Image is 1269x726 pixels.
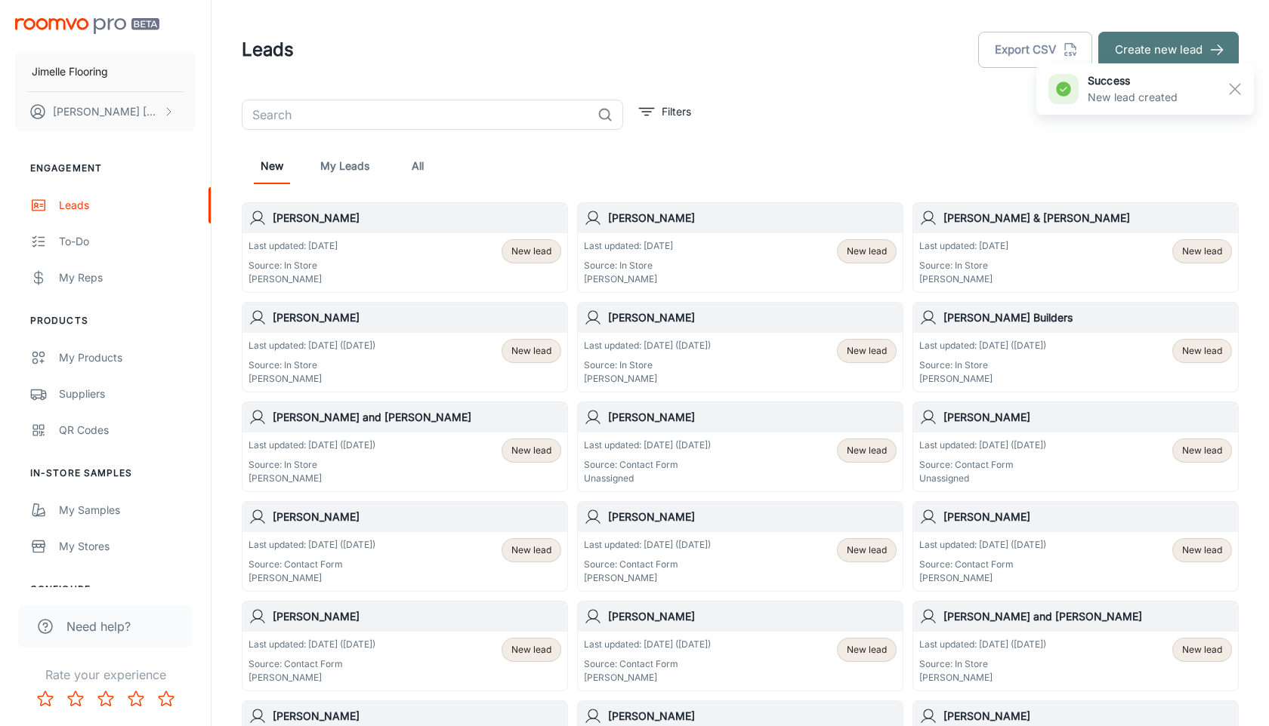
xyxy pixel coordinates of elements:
span: New lead [511,643,551,657]
button: Rate 1 star [30,684,60,714]
p: Filters [662,103,691,120]
p: Last updated: [DATE] ([DATE]) [919,538,1046,552]
span: New lead [847,344,887,358]
p: [PERSON_NAME] [584,571,711,585]
span: New lead [847,643,887,657]
span: New lead [1182,444,1222,457]
a: [PERSON_NAME]Last updated: [DATE] ([DATE])Source: In Store[PERSON_NAME]New lead [577,302,903,392]
a: [PERSON_NAME]Last updated: [DATE] ([DATE])Source: Contact Form[PERSON_NAME]New lead [242,501,568,592]
a: [PERSON_NAME] BuildersLast updated: [DATE] ([DATE])Source: In Store[PERSON_NAME]New lead [912,302,1239,392]
span: New lead [1182,344,1222,358]
span: New lead [1182,245,1222,258]
p: Source: Contact Form [249,558,375,571]
p: Source: Contact Form [249,657,375,671]
p: Last updated: [DATE] ([DATE]) [919,438,1046,452]
h6: [PERSON_NAME] Builders [943,309,1232,326]
p: Last updated: [DATE] ([DATE]) [919,339,1046,352]
p: Source: In Store [919,259,1008,272]
a: [PERSON_NAME]Last updated: [DATE]Source: In Store[PERSON_NAME]New lead [577,202,903,293]
a: All [400,148,436,184]
h6: [PERSON_NAME] [273,608,561,625]
p: [PERSON_NAME] [PERSON_NAME] [53,103,159,120]
h6: [PERSON_NAME] [943,708,1232,724]
p: Source: Contact Form [919,458,1046,472]
p: Unassigned [919,472,1046,485]
span: New lead [511,444,551,457]
p: Last updated: [DATE] [919,239,1008,253]
h6: success [1088,72,1178,89]
p: Source: In Store [584,358,711,372]
h6: [PERSON_NAME] [608,708,897,724]
p: Source: In Store [919,657,1046,671]
button: Create new lead [1098,32,1239,68]
h6: [PERSON_NAME] [608,509,897,525]
h6: [PERSON_NAME] [608,608,897,625]
span: New lead [1182,643,1222,657]
div: Suppliers [59,386,196,402]
a: [PERSON_NAME]Last updated: [DATE] ([DATE])Source: Contact Form[PERSON_NAME]New lead [577,601,903,691]
p: Last updated: [DATE] [249,239,338,253]
p: Source: In Store [249,358,375,372]
h6: [PERSON_NAME] [943,509,1232,525]
a: [PERSON_NAME]Last updated: [DATE] ([DATE])Source: Contact FormUnassignedNew lead [577,401,903,492]
p: Rate your experience [12,666,199,684]
button: Jimelle Flooring [15,52,196,91]
p: Last updated: [DATE] ([DATE]) [584,638,711,651]
p: Source: Contact Form [919,558,1046,571]
span: New lead [511,543,551,557]
p: Last updated: [DATE] ([DATE]) [249,638,375,651]
button: Rate 3 star [91,684,121,714]
input: Search [242,100,591,130]
img: Roomvo PRO Beta [15,18,159,34]
div: My Samples [59,502,196,518]
p: Last updated: [DATE] ([DATE]) [584,538,711,552]
p: Source: In Store [584,259,673,272]
p: Last updated: [DATE] ([DATE]) [584,438,711,452]
p: Source: In Store [249,259,338,272]
button: Rate 5 star [151,684,181,714]
p: [PERSON_NAME] [584,372,711,386]
button: filter [635,100,695,124]
h6: [PERSON_NAME] [943,409,1232,426]
div: QR Codes [59,422,196,438]
p: [PERSON_NAME] [249,472,375,485]
p: Source: Contact Form [584,458,711,472]
p: [PERSON_NAME] [249,671,375,684]
h6: [PERSON_NAME] & [PERSON_NAME] [943,210,1232,226]
p: New lead created [1088,89,1178,106]
a: My Leads [320,148,369,184]
p: [PERSON_NAME] [249,272,338,286]
p: [PERSON_NAME] [249,372,375,386]
p: Last updated: [DATE] ([DATE]) [249,538,375,552]
h6: [PERSON_NAME] and [PERSON_NAME] [273,409,561,426]
div: Leads [59,197,196,214]
p: Source: In Store [249,458,375,472]
p: Last updated: [DATE] ([DATE]) [249,438,375,452]
p: Source: In Store [919,358,1046,372]
p: Jimelle Flooring [32,63,108,80]
div: To-do [59,233,196,250]
a: [PERSON_NAME] and [PERSON_NAME]Last updated: [DATE] ([DATE])Source: In Store[PERSON_NAME]New lead [912,601,1239,691]
span: New lead [511,245,551,258]
span: New lead [1182,543,1222,557]
p: [PERSON_NAME] [919,372,1046,386]
a: [PERSON_NAME]Last updated: [DATE] ([DATE])Source: Contact Form[PERSON_NAME]New lead [912,501,1239,592]
p: Last updated: [DATE] [584,239,673,253]
span: New lead [847,245,887,258]
a: [PERSON_NAME]Last updated: [DATE] ([DATE])Source: Contact Form[PERSON_NAME]New lead [242,601,568,691]
a: [PERSON_NAME] and [PERSON_NAME]Last updated: [DATE] ([DATE])Source: In Store[PERSON_NAME]New lead [242,401,568,492]
h6: [PERSON_NAME] [608,210,897,226]
p: [PERSON_NAME] [919,571,1046,585]
button: Rate 2 star [60,684,91,714]
h6: [PERSON_NAME] [608,409,897,426]
div: My Products [59,349,196,366]
button: [PERSON_NAME] [PERSON_NAME] [15,92,196,131]
p: [PERSON_NAME] [584,272,673,286]
p: Last updated: [DATE] ([DATE]) [249,339,375,352]
h6: [PERSON_NAME] and [PERSON_NAME] [943,608,1232,625]
p: Unassigned [584,472,711,485]
a: [PERSON_NAME]Last updated: [DATE] ([DATE])Source: In Store[PERSON_NAME]New lead [242,302,568,392]
span: New lead [511,344,551,358]
p: Last updated: [DATE] ([DATE]) [584,339,711,352]
span: New lead [847,543,887,557]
